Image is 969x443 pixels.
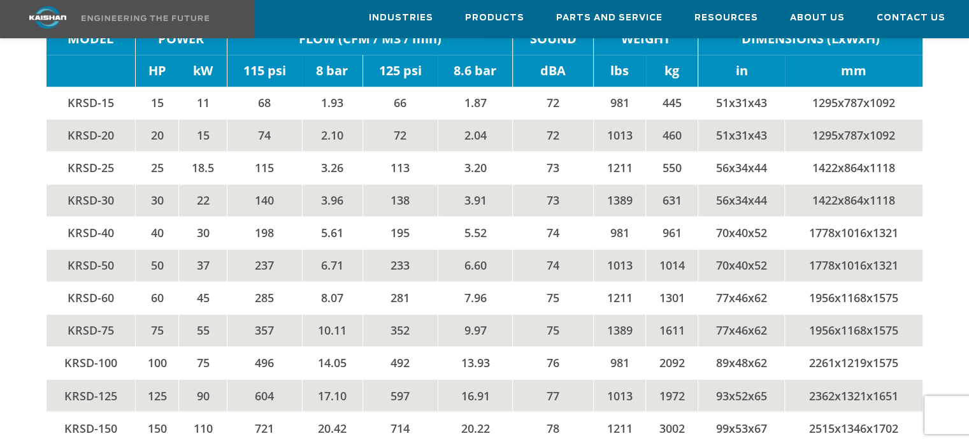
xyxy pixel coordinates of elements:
td: 75 [135,314,179,347]
td: KRSD-30 [47,184,135,217]
td: 1611 [646,314,698,347]
td: kW [179,55,227,87]
td: KRSD-40 [47,217,135,249]
td: 74 [513,249,594,282]
td: 89x48x62 [698,347,785,379]
td: 113 [362,152,438,184]
span: About Us [790,11,845,25]
td: 73 [513,184,594,217]
td: 3.26 [302,152,362,184]
td: KRSD-75 [47,314,135,347]
td: 125 psi [362,55,438,87]
td: 18.5 [179,152,227,184]
span: Resources [694,11,758,25]
td: 51x31x43 [698,119,785,152]
td: 115 [227,152,302,184]
td: 1778x1016x1321 [785,249,922,282]
td: KRSD-60 [47,282,135,314]
img: Engineering the future [82,15,209,21]
td: 1956x1168x1575 [785,314,922,347]
td: 51x31x43 [698,87,785,119]
td: KRSD-20 [47,119,135,152]
td: POWER [135,23,227,55]
a: About Us [790,1,845,35]
td: 1014 [646,249,698,282]
td: 550 [646,152,698,184]
td: 30 [135,184,179,217]
td: 233 [362,249,438,282]
td: 72 [513,119,594,152]
td: KRSD-25 [47,152,135,184]
td: 77x46x62 [698,314,785,347]
a: Parts and Service [556,1,663,35]
td: 237 [227,249,302,282]
td: 1013 [593,249,645,282]
td: WEIGHT [593,23,698,55]
td: 6.60 [438,249,513,282]
span: Products [465,11,524,25]
td: 56x34x44 [698,184,785,217]
td: 981 [593,87,645,119]
td: DIMENSIONS (LxWxH) [698,23,922,55]
td: 74 [227,119,302,152]
td: 1972 [646,379,698,412]
td: 138 [362,184,438,217]
td: 140 [227,184,302,217]
td: 125 [135,379,179,412]
td: lbs [593,55,645,87]
td: 1778x1016x1321 [785,217,922,249]
td: 45 [179,282,227,314]
td: 8 bar [302,55,362,87]
td: 1.93 [302,87,362,119]
td: 115 psi [227,55,302,87]
td: 15 [135,87,179,119]
td: 22 [179,184,227,217]
td: 25 [135,152,179,184]
td: 90 [179,379,227,412]
td: 981 [593,347,645,379]
td: 1301 [646,282,698,314]
td: 68 [227,87,302,119]
td: 1295x787x1092 [785,119,922,152]
td: 56x34x44 [698,152,785,184]
td: 2261x1219x1575 [785,347,922,379]
td: 285 [227,282,302,314]
a: Resources [694,1,758,35]
td: 13.93 [438,347,513,379]
td: 93x52x65 [698,379,785,412]
td: 597 [362,379,438,412]
td: 3.91 [438,184,513,217]
td: 1422x864x1118 [785,152,922,184]
td: 1956x1168x1575 [785,282,922,314]
td: 14.05 [302,347,362,379]
td: kg [646,55,698,87]
td: 75 [513,314,594,347]
td: 55 [179,314,227,347]
td: dBA [513,55,594,87]
td: 281 [362,282,438,314]
td: 2362x1321x1651 [785,379,922,412]
td: 1422x864x1118 [785,184,922,217]
a: Industries [369,1,433,35]
td: 50 [135,249,179,282]
td: 1.87 [438,87,513,119]
td: 2.10 [302,119,362,152]
span: Contact Us [877,11,945,25]
td: 195 [362,217,438,249]
td: 496 [227,347,302,379]
td: 1389 [593,184,645,217]
td: 10.11 [302,314,362,347]
td: 2.04 [438,119,513,152]
td: 8.6 bar [438,55,513,87]
td: 198 [227,217,302,249]
td: KRSD-125 [47,379,135,412]
td: 74 [513,217,594,249]
td: 460 [646,119,698,152]
td: 37 [179,249,227,282]
td: KRSD-15 [47,87,135,119]
td: 604 [227,379,302,412]
td: 75 [513,282,594,314]
td: 8.07 [302,282,362,314]
td: 30 [179,217,227,249]
td: 76 [513,347,594,379]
